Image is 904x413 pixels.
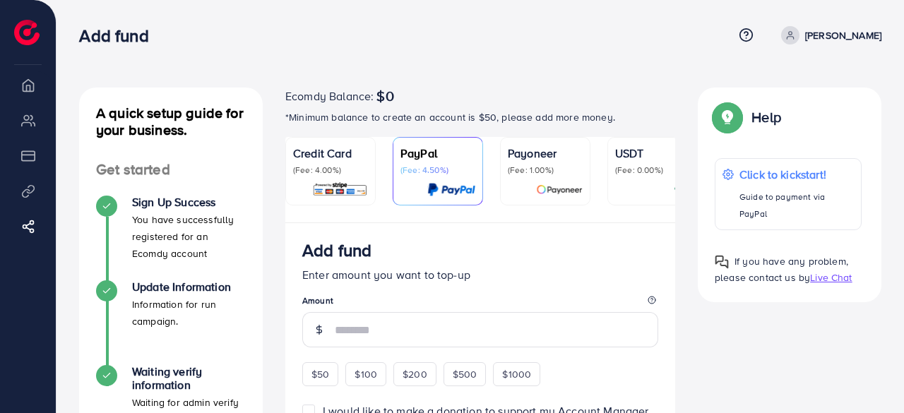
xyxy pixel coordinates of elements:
p: You have successfully registered for an Ecomdy account [132,211,246,262]
p: Enter amount you want to top-up [302,266,658,283]
a: [PERSON_NAME] [775,26,881,44]
img: card [427,181,475,198]
p: Guide to payment via PayPal [739,188,854,222]
li: Sign Up Success [79,196,263,280]
p: Payoneer [508,145,583,162]
h4: Get started [79,161,263,179]
p: [PERSON_NAME] [805,27,881,44]
span: $0 [376,88,393,104]
p: *Minimum balance to create an account is $50, please add more money. [285,109,675,126]
h4: Sign Up Success [132,196,246,209]
h4: A quick setup guide for your business. [79,104,263,138]
img: Popup guide [715,255,729,269]
span: $50 [311,367,329,381]
p: Help [751,109,781,126]
h3: Add fund [79,25,160,46]
h3: Add fund [302,240,371,261]
img: card [674,181,690,198]
p: (Fee: 4.00%) [293,164,368,176]
p: (Fee: 1.00%) [508,164,583,176]
p: (Fee: 4.50%) [400,164,475,176]
span: $1000 [502,367,531,381]
h4: Waiting verify information [132,365,246,392]
img: card [536,181,583,198]
li: Update Information [79,280,263,365]
span: If you have any problem, please contact us by [715,254,848,285]
span: Live Chat [810,270,852,285]
p: PayPal [400,145,475,162]
legend: Amount [302,294,658,312]
p: Click to kickstart! [739,166,854,183]
span: $100 [355,367,377,381]
img: Popup guide [715,104,740,130]
span: Ecomdy Balance: [285,88,374,104]
span: $500 [453,367,477,381]
h4: Update Information [132,280,246,294]
p: USDT [615,145,690,162]
img: logo [14,20,40,45]
img: card [312,181,368,198]
p: Information for run campaign. [132,296,246,330]
p: Credit Card [293,145,368,162]
span: $200 [403,367,427,381]
p: (Fee: 0.00%) [615,164,690,176]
